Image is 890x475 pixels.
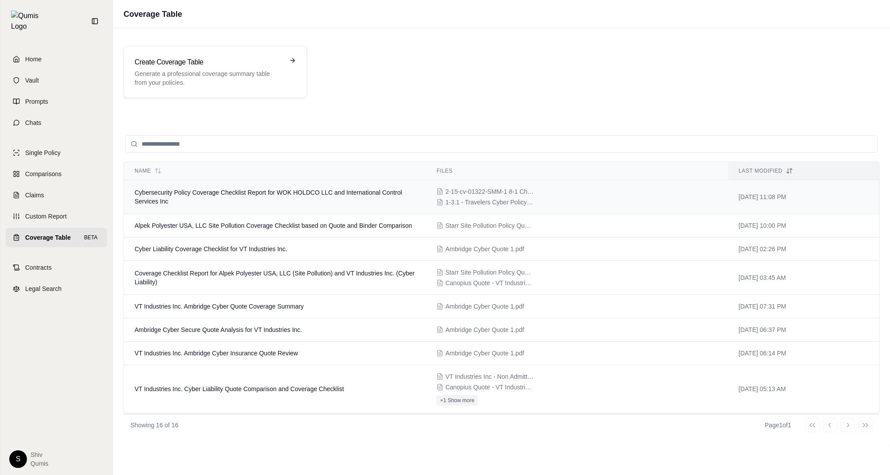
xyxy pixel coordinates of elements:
span: Ambridge Cyber Quote 1.pdf [445,245,524,253]
h1: Coverage Table [124,8,182,20]
span: Ambridge Cyber Secure Quote Analysis for VT Industries Inc. [135,326,302,333]
div: Last modified [739,167,868,174]
img: Qumis Logo [11,11,44,32]
span: Home [25,55,41,64]
span: 1-3.1 - Travelers Cyber Policy40.pdf [445,198,533,207]
span: Claims [25,191,44,200]
span: Chats [25,118,41,127]
th: Files [426,162,728,180]
span: Comparisons [25,170,61,178]
div: S [9,450,27,468]
span: Qumis [30,459,48,468]
span: Legal Search [25,284,62,293]
a: Chats [6,113,107,132]
td: [DATE] 03:45 AM [728,261,879,295]
a: Contracts [6,258,107,277]
span: VT Industries Inc. Ambridge Cyber Insurance Quote Review [135,350,298,357]
a: Legal Search [6,279,107,298]
div: Page 1 of 1 [765,421,791,430]
span: Custom Report [25,212,67,221]
span: Canopius Quote - VT Industries 1.pdf [445,279,533,287]
td: [DATE] 02:26 PM [728,237,879,261]
span: VT Industries Inc. Ambridge Cyber Quote Coverage Summary [135,303,304,310]
span: Coverage Checklist Report for Alpek Polyester USA, LLC (Site Pollution) and VT Industries Inc. (C... [135,270,415,286]
span: Vault [25,76,39,85]
td: [DATE] 05:45 PM [728,413,879,437]
span: BETA [82,233,100,242]
span: Prompts [25,97,48,106]
p: Generate a professional coverage summary table from your policies. [135,69,284,87]
a: Coverage TableBETA [6,228,107,247]
span: Ambridge Cyber Quote 1.pdf [445,325,524,334]
span: VT Industries Inc - Non Admitted - New Business - Quote.pdf [445,372,533,381]
a: Vault [6,71,107,90]
span: Single Policy [25,148,60,157]
a: Claims [6,185,107,205]
span: Canopius Quote - VT Industries 1.pdf [445,383,533,392]
button: +1 Show more [436,395,478,406]
p: Showing 16 of 16 [131,421,178,430]
span: Ambridge Cyber Quote 1.pdf [445,302,524,311]
span: Starr Site Pollution Policy Quote vs. Binder Comparison (V1).pdf [445,221,533,230]
span: Ambridge Cyber Quote 1.pdf [445,349,524,358]
span: Starr Site Pollution Policy Quote vs. Binder Comparison (V1).pdf [445,268,533,277]
td: [DATE] 11:08 PM [728,180,879,214]
td: [DATE] 07:31 PM [728,295,879,318]
span: Cyber Liability Coverage Checklist for VT Industries Inc. [135,245,287,253]
a: Home [6,49,107,69]
td: [DATE] 10:00 PM [728,214,879,237]
a: Custom Report [6,207,107,226]
span: 2-15-cv-01322-SMM-1 8-1 Chubb Cyber2.pdf [445,187,533,196]
span: Coverage Table [25,233,71,242]
td: [DATE] 05:13 AM [728,365,879,413]
div: Name [135,167,415,174]
td: [DATE] 06:37 PM [728,318,879,342]
span: Alpek Polyester USA, LLC Site Pollution Coverage Checklist based on Quote and Binder Comparison [135,222,412,229]
h3: Create Coverage Table [135,57,284,68]
a: Comparisons [6,164,107,184]
button: Collapse sidebar [88,14,102,28]
a: Prompts [6,92,107,111]
span: Contracts [25,263,52,272]
a: Single Policy [6,143,107,162]
span: Shiv [30,450,48,459]
span: VT Industries Inc. Cyber Liability Quote Comparison and Coverage Checklist [135,385,344,392]
span: Cybersecurity Policy Coverage Checklist Report for WOK HOLDCO LLC and International Control Servi... [135,189,402,205]
td: [DATE] 06:14 PM [728,342,879,365]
